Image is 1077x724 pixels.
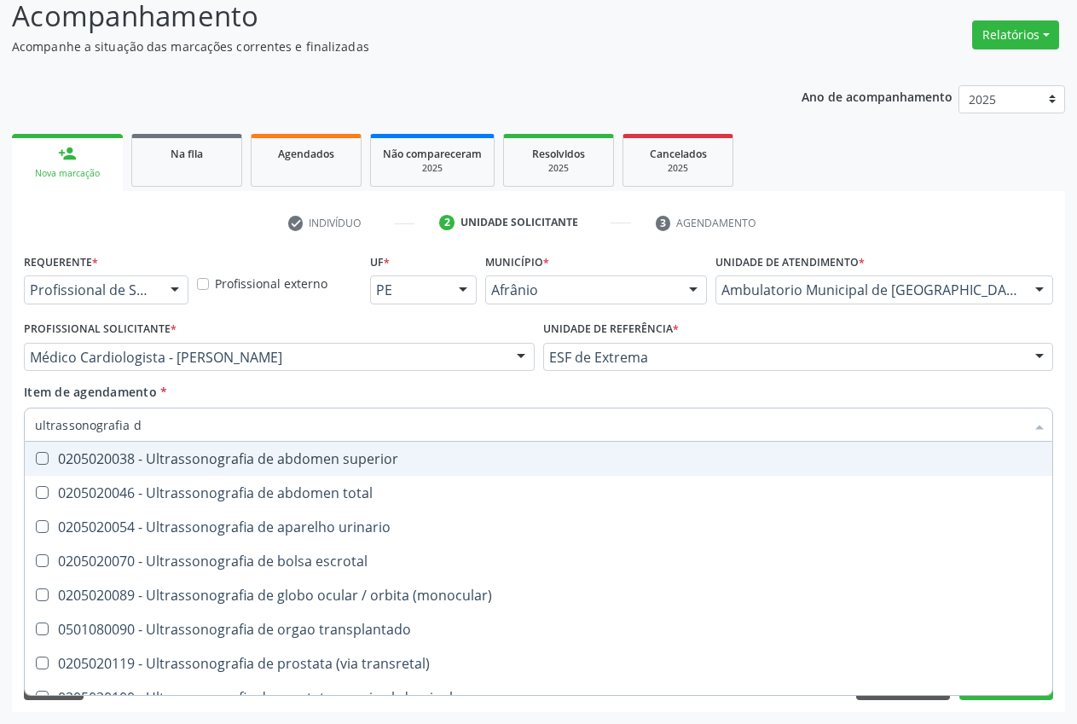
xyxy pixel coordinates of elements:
p: Acompanhe a situação das marcações correntes e finalizadas [12,38,750,55]
span: Item de agendamento [24,384,157,400]
div: 0205020070 - Ultrassonografia de bolsa escrotal [35,554,1042,568]
div: 0205020054 - Ultrassonografia de aparelho urinario [35,520,1042,534]
div: 2025 [635,162,721,175]
span: Na fila [171,147,203,161]
label: Unidade de referência [543,316,679,343]
label: Requerente [24,249,98,275]
label: Profissional externo [215,275,327,292]
label: Unidade de atendimento [715,249,865,275]
span: ESF de Extrema [549,349,1019,366]
p: Ano de acompanhamento [802,85,953,107]
span: PE [376,281,442,298]
button: Relatórios [972,20,1059,49]
span: Não compareceram [383,147,482,161]
div: Nova marcação [24,167,111,180]
div: 0205020119 - Ultrassonografia de prostata (via transretal) [35,657,1042,670]
span: Profissional de Saúde [30,281,153,298]
span: Afrânio [491,281,672,298]
div: 0501080090 - Ultrassonografia de orgao transplantado [35,623,1042,636]
input: Buscar por procedimentos [35,408,1025,442]
div: 0205020089 - Ultrassonografia de globo ocular / orbita (monocular) [35,588,1042,602]
div: 0205020046 - Ultrassonografia de abdomen total [35,486,1042,500]
span: Agendados [278,147,334,161]
span: Médico Cardiologista - [PERSON_NAME] [30,349,500,366]
div: 0205020038 - Ultrassonografia de abdomen superior [35,452,1042,466]
div: 2 [439,215,455,230]
div: 2025 [516,162,601,175]
label: Profissional Solicitante [24,316,177,343]
span: Cancelados [650,147,707,161]
div: person_add [58,144,77,163]
label: UF [370,249,390,275]
label: Município [485,249,549,275]
div: 2025 [383,162,482,175]
div: 0205020100 - Ultrassonografia de prostata por via abdominal [35,691,1042,704]
span: Resolvidos [532,147,585,161]
span: Ambulatorio Municipal de [GEOGRAPHIC_DATA] [721,281,1018,298]
div: Unidade solicitante [460,215,578,230]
